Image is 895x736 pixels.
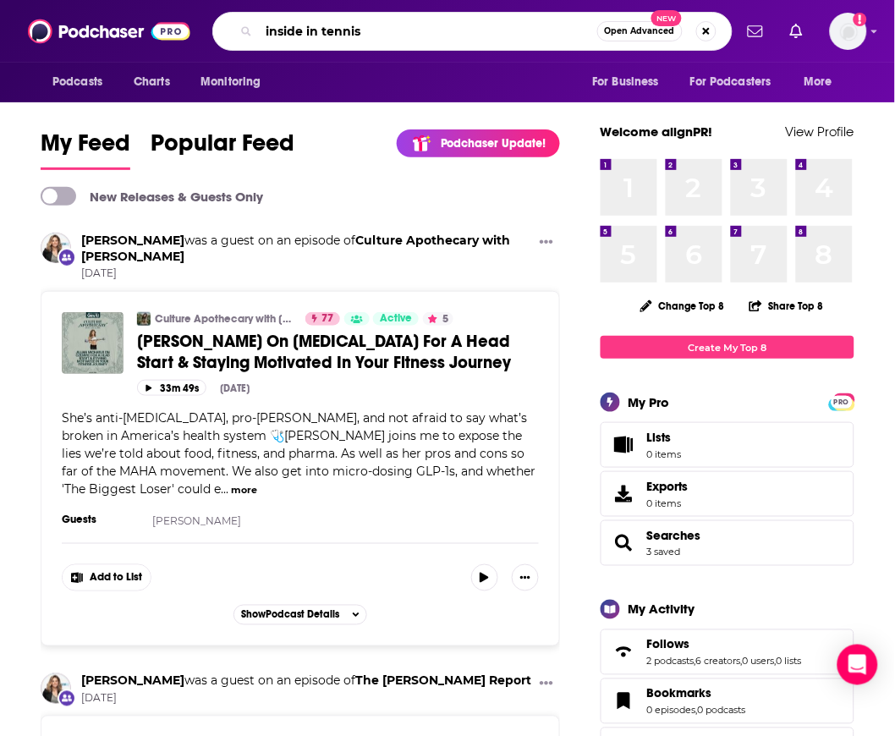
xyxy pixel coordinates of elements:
span: Bookmarks [601,678,854,724]
button: open menu [580,66,680,98]
button: open menu [41,66,124,98]
span: ... [221,481,228,497]
a: Culture Apothecary with Alex Clark [81,233,510,264]
div: Search podcasts, credits, & more... [212,12,733,51]
div: New Appearance [58,248,76,266]
span: Active [380,310,412,327]
a: 0 podcasts [698,705,746,717]
a: My Feed [41,129,130,170]
button: open menu [189,66,283,98]
button: ShowPodcast Details [233,605,367,625]
a: Jillian Michaels [81,673,184,689]
button: Share Top 8 [749,289,825,322]
a: Exports [601,471,854,517]
button: 33m 49s [137,380,206,396]
a: View Profile [786,124,854,140]
div: My Pro [629,394,670,410]
div: My Activity [629,601,695,618]
a: Bookmarks [607,689,640,713]
span: , [696,705,698,717]
span: Charts [134,70,170,94]
div: New Appearance [58,689,76,708]
a: Popular Feed [151,129,294,170]
span: Exports [607,482,640,506]
span: Monitoring [200,70,261,94]
a: 0 episodes [647,705,696,717]
a: [PERSON_NAME] On [MEDICAL_DATA] For A Head Start & Staying Motivated In Your Fitness Journey [137,331,539,373]
a: Searches [607,531,640,555]
span: 0 items [647,448,682,460]
span: , [741,656,743,667]
span: Searches [647,528,701,543]
a: Culture Apothecary with [PERSON_NAME] [155,312,294,326]
img: Podchaser - Follow, Share and Rate Podcasts [28,15,190,47]
a: Follows [647,637,802,652]
span: , [775,656,777,667]
a: Lists [601,422,854,468]
span: Follows [647,637,690,652]
span: She’s anti-[MEDICAL_DATA], pro-[PERSON_NAME], and not afraid to say what’s broken in America’s he... [62,410,535,497]
span: Exports [647,479,689,494]
h3: was a guest on an episode of [81,673,531,689]
button: Show More Button [512,564,539,591]
span: Logged in as alignPR [830,13,867,50]
svg: Add a profile image [854,13,867,26]
a: PRO [832,395,852,408]
span: Popular Feed [151,129,294,168]
span: For Business [592,70,659,94]
span: , [695,656,696,667]
a: [PERSON_NAME] [153,514,242,527]
span: Podcasts [52,70,102,94]
a: 3 saved [647,547,681,558]
img: User Profile [830,13,867,50]
a: Follows [607,640,640,664]
button: Show profile menu [830,13,867,50]
button: Open AdvancedNew [597,21,683,41]
a: The Rubin Report [355,673,531,689]
img: Jillian Michaels On Ozempic For A Head Start & Staying Motivated In Your Fitness Journey [62,312,124,374]
span: Lists [607,433,640,457]
button: 5 [423,312,453,326]
span: 77 [321,310,333,327]
button: Show More Button [533,233,560,254]
a: 0 lists [777,656,802,667]
button: Show More Button [533,673,560,695]
span: Show Podcast Details [241,609,339,621]
a: 6 creators [696,656,741,667]
h3: Guests [62,513,138,526]
a: Show notifications dropdown [741,17,770,46]
span: [DATE] [81,266,533,281]
span: Follows [601,629,854,675]
a: Jillian Michaels [81,233,184,248]
button: Show More Button [63,565,151,590]
span: Open Advanced [605,27,675,36]
button: open menu [793,66,854,98]
img: Jillian Michaels [41,673,71,704]
img: Jillian Michaels [41,233,71,263]
a: Bookmarks [647,686,746,701]
span: Bookmarks [647,686,712,701]
span: [PERSON_NAME] On [MEDICAL_DATA] For A Head Start & Staying Motivated In Your Fitness Journey [137,331,511,373]
div: [DATE] [220,382,250,394]
img: Culture Apothecary with Alex Clark [137,312,151,326]
a: 0 users [743,656,775,667]
input: Search podcasts, credits, & more... [259,18,597,45]
button: more [231,483,257,497]
a: New Releases & Guests Only [41,187,263,206]
div: Open Intercom Messenger [837,645,878,685]
a: Charts [123,66,180,98]
span: Searches [601,520,854,566]
span: Lists [647,430,672,445]
h3: was a guest on an episode of [81,233,533,265]
button: open menu [679,66,796,98]
span: New [651,10,682,26]
span: Add to List [90,572,142,585]
a: 77 [305,312,340,326]
button: Change Top 8 [630,295,735,316]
